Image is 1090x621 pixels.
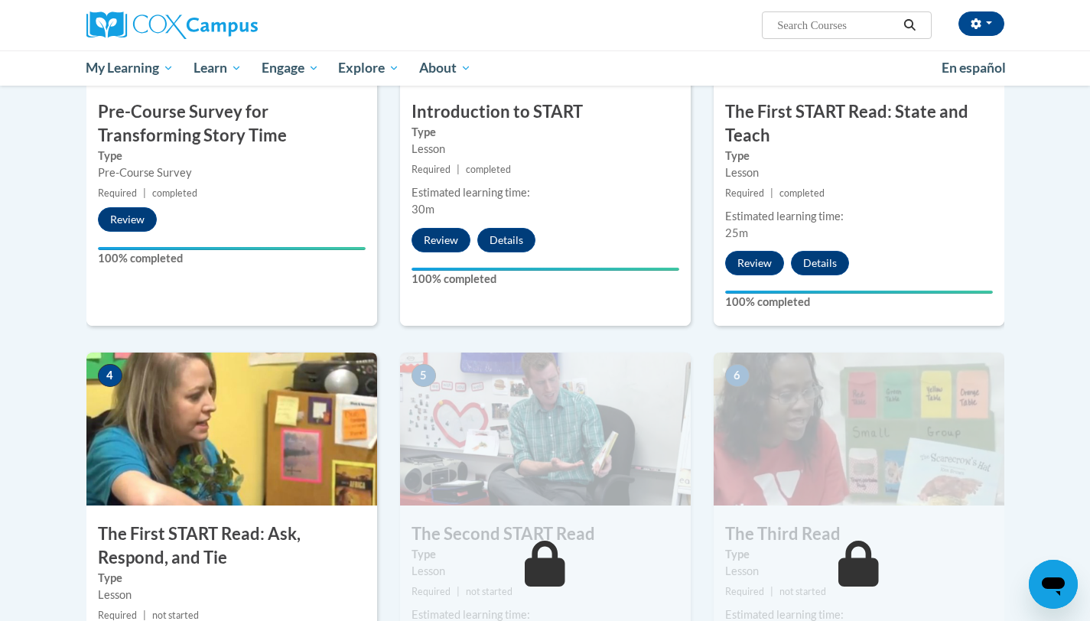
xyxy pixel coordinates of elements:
[86,11,377,39] a: Cox Campus
[98,148,366,164] label: Type
[184,50,252,86] a: Learn
[725,294,993,310] label: 100% completed
[779,187,825,199] span: completed
[898,16,921,34] button: Search
[86,100,377,148] h3: Pre-Course Survey for Transforming Story Time
[457,586,460,597] span: |
[328,50,409,86] a: Explore
[791,251,849,275] button: Details
[412,586,451,597] span: Required
[942,60,1006,76] span: En español
[1029,560,1078,609] iframe: Button to launch messaging window
[412,228,470,252] button: Review
[412,271,679,288] label: 100% completed
[714,353,1004,506] img: Course Image
[725,148,993,164] label: Type
[98,250,366,267] label: 100% completed
[338,59,399,77] span: Explore
[98,364,122,387] span: 4
[262,59,319,77] span: Engage
[932,52,1016,84] a: En español
[412,563,679,580] div: Lesson
[98,164,366,181] div: Pre-Course Survey
[252,50,329,86] a: Engage
[725,164,993,181] div: Lesson
[714,522,1004,546] h3: The Third Read
[725,586,764,597] span: Required
[725,364,750,387] span: 6
[86,11,258,39] img: Cox Campus
[98,207,157,232] button: Review
[725,208,993,225] div: Estimated learning time:
[770,586,773,597] span: |
[419,59,471,77] span: About
[725,187,764,199] span: Required
[466,164,511,175] span: completed
[958,11,1004,36] button: Account Settings
[409,50,481,86] a: About
[412,124,679,141] label: Type
[86,522,377,570] h3: The First START Read: Ask, Respond, and Tie
[400,522,691,546] h3: The Second START Read
[779,586,826,597] span: not started
[143,610,146,621] span: |
[98,610,137,621] span: Required
[152,610,199,621] span: not started
[412,364,436,387] span: 5
[86,353,377,506] img: Course Image
[152,187,197,199] span: completed
[76,50,184,86] a: My Learning
[412,184,679,201] div: Estimated learning time:
[466,586,512,597] span: not started
[412,546,679,563] label: Type
[63,50,1027,86] div: Main menu
[725,546,993,563] label: Type
[457,164,460,175] span: |
[98,187,137,199] span: Required
[770,187,773,199] span: |
[98,587,366,603] div: Lesson
[477,228,535,252] button: Details
[98,247,366,250] div: Your progress
[98,570,366,587] label: Type
[400,100,691,124] h3: Introduction to START
[725,291,993,294] div: Your progress
[412,268,679,271] div: Your progress
[412,141,679,158] div: Lesson
[412,203,434,216] span: 30m
[400,353,691,506] img: Course Image
[714,100,1004,148] h3: The First START Read: State and Teach
[776,16,898,34] input: Search Courses
[86,59,174,77] span: My Learning
[194,59,242,77] span: Learn
[412,164,451,175] span: Required
[143,187,146,199] span: |
[725,251,784,275] button: Review
[725,563,993,580] div: Lesson
[725,226,748,239] span: 25m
